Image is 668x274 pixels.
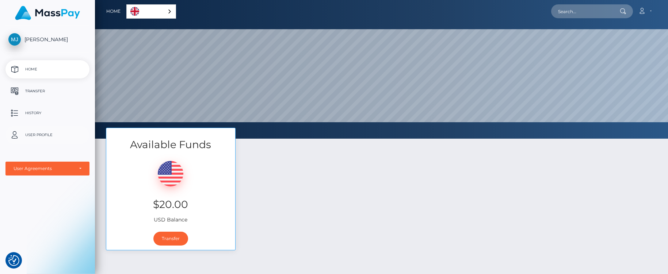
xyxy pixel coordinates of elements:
[8,64,87,75] p: Home
[8,255,19,266] img: Revisit consent button
[106,4,121,19] a: Home
[106,138,235,152] h3: Available Funds
[5,126,89,144] a: User Profile
[551,4,620,18] input: Search...
[14,166,73,171] div: User Agreements
[8,108,87,119] p: History
[153,232,188,246] a: Transfer
[106,152,235,227] div: USD Balance
[5,104,89,122] a: History
[112,197,230,212] h3: $20.00
[126,4,176,19] div: Language
[8,130,87,140] p: User Profile
[5,60,89,78] a: Home
[5,36,89,43] span: [PERSON_NAME]
[126,4,176,19] aside: Language selected: English
[8,86,87,97] p: Transfer
[8,255,19,266] button: Consent Preferences
[5,162,89,175] button: User Agreements
[127,5,176,18] a: English
[5,82,89,100] a: Transfer
[15,6,80,20] img: MassPay
[158,161,183,186] img: USD.png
